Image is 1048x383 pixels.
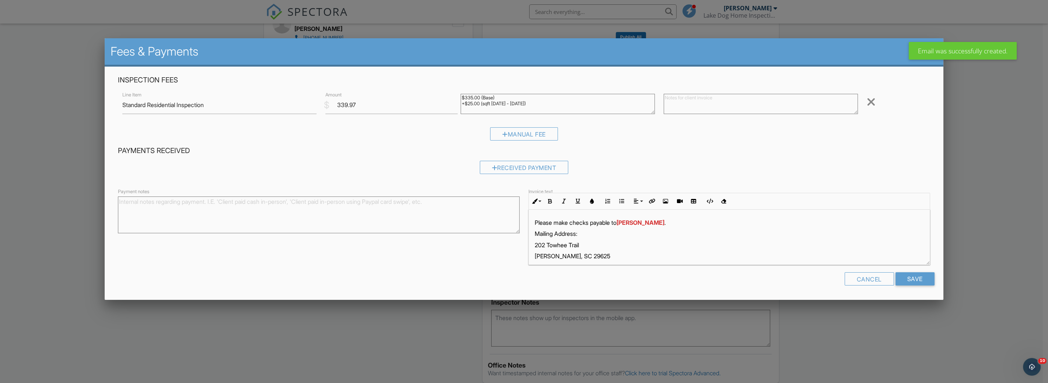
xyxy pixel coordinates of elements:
[490,127,558,141] div: Manual Fee
[325,92,342,98] label: Amount
[461,94,655,114] textarea: $335.00 (Base) +$25.00 (sqft [DATE] - [DATE])
[1038,358,1047,364] span: 10
[1023,358,1041,376] iframe: Intercom live chat
[111,44,937,59] h2: Fees & Payments
[630,194,644,208] button: Align
[529,194,543,208] button: Inline Style
[616,219,664,226] span: [PERSON_NAME]
[118,75,930,85] h4: Inspection Fees
[673,194,687,208] button: Insert Video
[557,194,571,208] button: Italic (Ctrl+I)
[895,272,935,286] input: Save
[601,194,615,208] button: Ordered List
[535,230,924,238] p: Mailing Address:
[480,166,569,173] a: Received Payment
[324,99,329,111] div: $
[644,194,659,208] button: Insert Link (Ctrl+K)
[585,194,599,208] button: Colors
[480,161,569,174] div: Received Payment
[615,194,629,208] button: Unordered List
[535,219,924,227] p: Please make checks payable to .
[118,188,149,195] label: Payment notes
[659,194,673,208] button: Insert Image (Ctrl+P)
[490,132,558,139] a: Manual Fee
[716,194,730,208] button: Clear Formatting
[528,188,553,195] label: Invoice text
[845,272,894,286] div: Cancel
[122,92,142,98] label: Line Item
[118,146,930,156] h4: Payments Received
[702,194,716,208] button: Code View
[535,241,924,249] p: 202 Towhee Trail
[535,252,924,260] p: [PERSON_NAME], SC 29625
[571,194,585,208] button: Underline (Ctrl+U)
[687,194,701,208] button: Insert Table
[909,42,1017,60] div: Email was successfully created.
[543,194,557,208] button: Bold (Ctrl+B)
